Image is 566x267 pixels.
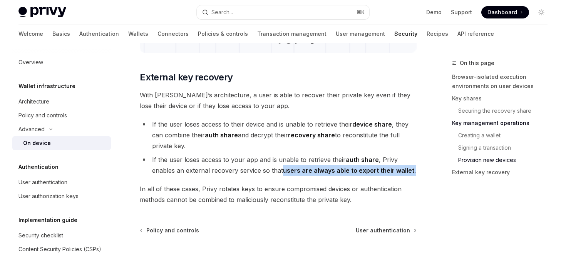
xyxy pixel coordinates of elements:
[18,97,49,106] div: Architecture
[288,131,335,139] strong: recovery share
[211,8,233,17] div: Search...
[79,25,119,43] a: Authentication
[23,139,51,148] div: On device
[535,6,548,18] button: Toggle dark mode
[18,7,66,18] img: light logo
[18,162,59,172] h5: Authentication
[356,227,410,234] span: User authentication
[12,95,111,108] a: Architecture
[452,142,554,154] a: Signing a transaction
[18,192,79,201] div: User authorization keys
[18,178,67,187] div: User authentication
[128,25,148,43] a: Wallets
[18,111,67,120] div: Policy and controls
[12,229,111,242] a: Security checklist
[18,25,43,43] a: Welcome
[356,227,416,234] a: User authentication
[352,120,392,128] strong: device share
[198,25,248,43] a: Policies & controls
[18,58,43,67] div: Overview
[52,25,70,43] a: Basics
[140,154,417,176] li: If the user loses access to your app and is unable to retrieve their , Privy enables an external ...
[460,58,494,68] span: On this page
[140,71,233,83] span: External key recovery
[140,90,417,111] span: With [PERSON_NAME]’s architecture, a user is able to recover their private key even if they lose ...
[157,25,189,43] a: Connectors
[146,227,199,234] span: Policy and controls
[18,231,63,240] div: Security checklist
[12,242,111,256] a: Content Security Policies (CSPs)
[457,25,494,43] a: API reference
[18,125,45,134] div: Advanced
[18,82,75,91] h5: Wallet infrastructure
[452,92,554,105] a: Key shares
[451,8,472,16] a: Support
[481,6,529,18] a: Dashboard
[452,117,554,129] a: Key management operations
[197,5,369,19] button: Search...⌘K
[452,105,554,117] a: Securing the recovery share
[140,184,417,205] span: In all of these cases, Privy rotates keys to ensure compromised devices or authentication methods...
[12,189,111,203] a: User authorization keys
[140,119,417,151] li: If the user loses access to their device and is unable to retrieve their , they can combine their...
[357,9,365,15] span: ⌘ K
[283,167,414,174] strong: users are always able to export their wallet
[141,227,199,234] a: Policy and controls
[426,8,442,16] a: Demo
[346,156,379,164] strong: auth share
[452,166,554,179] a: External key recovery
[452,71,554,92] a: Browser-isolated execution environments on user devices
[427,25,448,43] a: Recipes
[394,25,417,43] a: Security
[12,136,111,150] a: On device
[12,122,111,136] button: Advanced
[18,215,77,225] h5: Implementation guide
[452,154,554,166] a: Provision new devices
[452,129,554,142] a: Creating a wallet
[12,175,111,189] a: User authentication
[205,131,238,139] strong: auth share
[336,25,385,43] a: User management
[257,25,327,43] a: Transaction management
[12,108,111,122] a: Policy and controls
[12,55,111,69] a: Overview
[487,8,517,16] span: Dashboard
[18,245,101,254] div: Content Security Policies (CSPs)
